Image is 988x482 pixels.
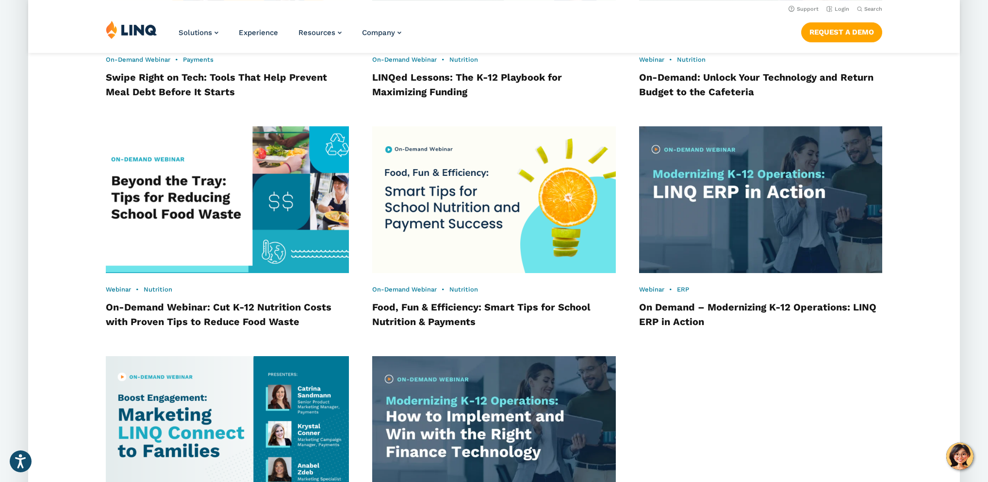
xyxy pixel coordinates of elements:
[372,301,591,327] a: Food, Fun & Efficiency: Smart Tips for School Nutrition & Payments
[864,6,882,12] span: Search
[106,285,349,294] div: •
[28,3,960,14] nav: Utility Navigation
[801,20,882,42] nav: Button Navigation
[106,56,170,63] a: On-Demand Webinar
[179,20,401,52] nav: Primary Navigation
[677,56,706,63] a: Nutrition
[179,28,218,37] a: Solutions
[449,56,478,63] a: Nutrition
[449,286,478,293] a: Nutrition
[372,55,615,64] div: •
[639,285,882,294] div: •
[144,286,172,293] a: Nutrition
[826,6,849,12] a: Login
[106,55,349,64] div: •
[183,56,214,63] a: Payments
[639,56,664,63] a: Webinar
[801,22,882,42] a: Request a Demo
[372,285,615,294] div: •
[106,286,131,293] a: Webinar
[372,286,437,293] a: On-Demand Webinar
[362,28,401,37] a: Company
[639,286,664,293] a: Webinar
[639,55,882,64] div: •
[639,126,882,273] img: Session 2 Thumbnail
[298,28,342,37] a: Resources
[362,28,395,37] span: Company
[239,28,278,37] a: Experience
[857,5,882,13] button: Open Search Bar
[677,286,689,293] a: ERP
[789,6,819,12] a: Support
[372,71,562,98] a: LINQed Lessons: The K-12 Playbook for Maximizing Funding
[106,71,327,98] a: Swipe Right on Tech: Tools That Help Prevent Meal Debt Before It Starts
[179,28,212,37] span: Solutions
[298,28,335,37] span: Resources
[372,126,615,273] img: Food Fun and Efficiency Webinar
[106,20,157,39] img: LINQ | K‑12 Software
[106,301,331,327] a: On-Demand Webinar: Cut K-12 Nutrition Costs with Proven Tips to Reduce Food Waste
[372,56,437,63] a: On-Demand Webinar
[639,301,876,327] a: On Demand – Modernizing K-12 Operations: LINQ ERP in Action
[946,443,973,470] button: Hello, have a question? Let’s chat.
[639,71,873,98] a: On-Demand: Unlock Your Technology and Return Budget to the Cafeteria
[94,119,361,280] img: Beyond the Tray Webinar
